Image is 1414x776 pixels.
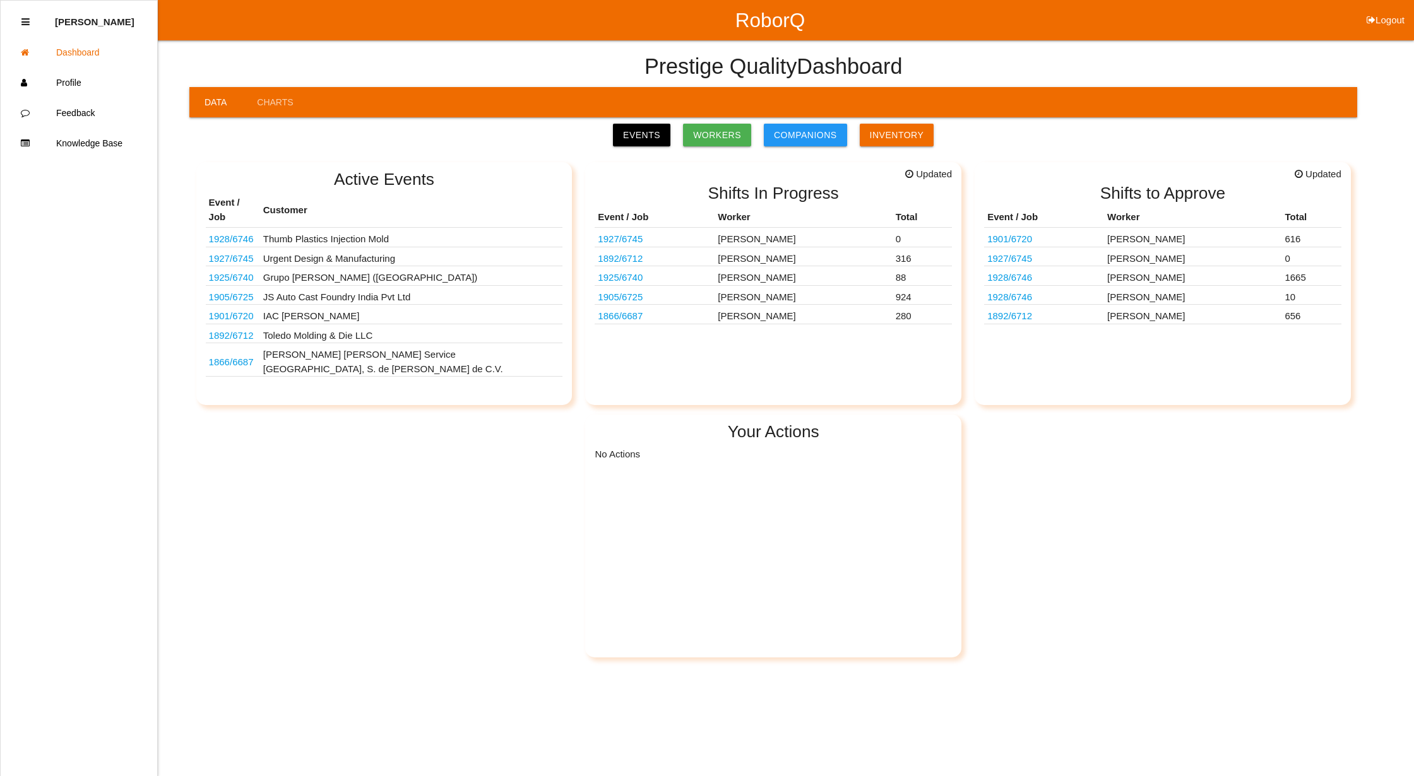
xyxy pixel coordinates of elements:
h4: Prestige Quality Dashboard [645,55,903,79]
td: [PERSON_NAME] [1104,247,1281,266]
td: 316 [893,247,952,266]
a: 1866/6687 [598,310,643,321]
h2: Your Actions [595,423,952,441]
a: 1905/6725 [209,291,254,302]
td: Grupo [PERSON_NAME] ([GEOGRAPHIC_DATA]) [260,266,562,286]
td: Space X Parts [206,247,260,266]
td: [PERSON_NAME] [1104,305,1281,324]
tr: 68427781AA; 68340793AA [984,305,1341,324]
td: 616 [1281,228,1341,247]
th: Total [893,207,952,228]
h2: Active Events [206,170,563,189]
div: Close [21,7,30,37]
td: 68546289AB (@ Magna AIM) [206,343,260,377]
td: [PERSON_NAME] [715,266,892,286]
tr: P703 PCBA [595,266,952,286]
a: 1925/6740 [598,272,643,283]
a: 1901/6720 [987,233,1032,244]
th: Total [1281,207,1341,228]
a: 1925/6740 [209,272,254,283]
td: 10301666 [595,285,715,305]
p: Diana Harris [55,7,134,27]
td: IAC [PERSON_NAME] [260,305,562,324]
td: PJ6B S045A76 AG3JA6 [206,305,260,324]
td: [PERSON_NAME] [PERSON_NAME] Service [GEOGRAPHIC_DATA], S. de [PERSON_NAME] de C.V. [260,343,562,377]
th: Event / Job [595,207,715,228]
a: 1892/6712 [598,253,643,264]
td: 88 [893,266,952,286]
td: 68427781AA; 68340793AA [206,324,260,343]
th: Worker [715,207,892,228]
td: [PERSON_NAME] [1104,285,1281,305]
tr: Space X Parts [984,247,1341,266]
td: 280 [893,305,952,324]
a: 1927/6745 [598,233,643,244]
td: Urgent Design & Manufacturing [260,247,562,266]
th: Customer [260,192,562,228]
td: Space X Parts [595,228,715,247]
td: [PERSON_NAME] [715,305,892,324]
td: 1665 [1281,266,1341,286]
a: 1905/6725 [598,291,643,302]
td: [PERSON_NAME] [715,285,892,305]
tr: Space X Parts [595,228,952,247]
td: 10 [1281,285,1341,305]
td: 68546289AB (@ Magna AIM) [595,305,715,324]
td: 0 [893,228,952,247]
a: 1866/6687 [209,356,254,367]
td: 0 [1281,247,1341,266]
a: Knowledge Base [1,128,157,158]
a: 1892/6712 [987,310,1032,321]
td: 924 [893,285,952,305]
td: P703 PCBA [206,266,260,286]
a: Events [613,124,670,146]
td: JS Auto Cast Foundry India Pvt Ltd [260,285,562,305]
a: 1927/6745 [987,253,1032,264]
a: Workers [683,124,751,146]
tr: 2011010AB / 2008002AB [984,285,1341,305]
a: Charts [242,87,308,117]
a: 1901/6720 [209,310,254,321]
a: Feedback [1,98,157,128]
td: [PERSON_NAME] [1104,266,1281,286]
p: No Actions [595,445,952,461]
h2: Shifts to Approve [984,184,1341,203]
a: 1927/6745 [209,253,254,264]
span: Updated [1295,167,1341,182]
a: Companions [764,124,847,146]
a: Inventory [860,124,934,146]
th: Event / Job [206,192,260,228]
td: 2011010AB / 2008002AB [206,228,260,247]
a: Profile [1,68,157,98]
td: Toledo Molding & Die LLC [260,324,562,343]
tr: 10301666 [595,285,952,305]
td: [PERSON_NAME] [715,247,892,266]
a: Data [189,87,242,117]
td: [PERSON_NAME] [715,228,892,247]
td: 656 [1281,305,1341,324]
a: 1892/6712 [209,330,254,341]
tr: 2011010AB / 2008002AB [984,266,1341,286]
th: Event / Job [984,207,1104,228]
td: P703 PCBA [595,266,715,286]
th: Worker [1104,207,1281,228]
td: Thumb Plastics Injection Mold [260,228,562,247]
a: Dashboard [1,37,157,68]
tr: 68546289AB (@ Magna AIM) [595,305,952,324]
td: 10301666 [206,285,260,305]
tr: 68427781AA; 68340793AA [595,247,952,266]
tr: PJ6B S045A76 AG3JA6 [984,228,1341,247]
a: 1928/6746 [987,272,1032,283]
h2: Shifts In Progress [595,184,952,203]
a: 1928/6746 [987,291,1032,302]
span: Updated [905,167,952,182]
td: [PERSON_NAME] [1104,228,1281,247]
td: 68427781AA; 68340793AA [595,247,715,266]
a: 1928/6746 [209,233,254,244]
